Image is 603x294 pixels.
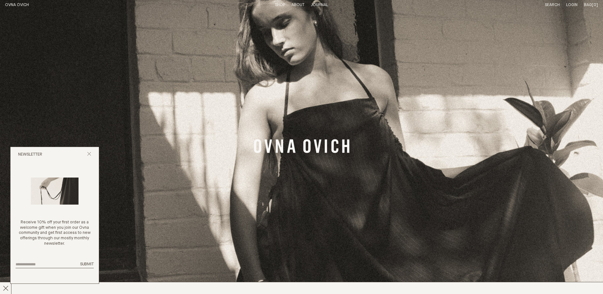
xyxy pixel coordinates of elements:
span: [0] [592,3,598,7]
a: Banner Link [254,139,349,155]
a: Login [566,3,578,7]
span: Bag [584,3,592,7]
a: Search [545,3,560,7]
button: Submit [80,262,94,267]
span: Submit [80,262,94,266]
a: Home [5,3,29,7]
a: Journal [311,3,328,7]
p: Receive 10% off your first order as a welcome gift when you join our Ovna community and get first... [16,220,94,247]
button: Close popup [87,152,91,158]
h2: Newsletter [18,152,42,157]
summary: About [291,3,305,8]
a: Shop [275,3,285,7]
